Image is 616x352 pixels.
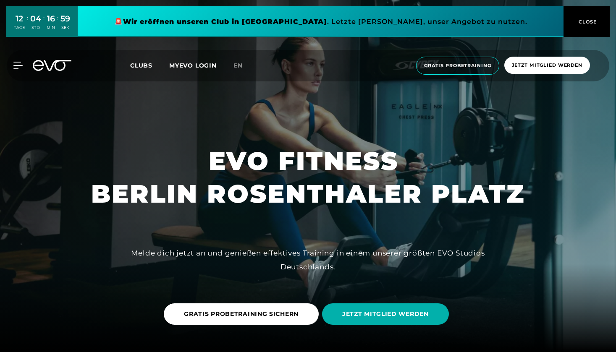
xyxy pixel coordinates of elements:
a: Gratis Probetraining [414,57,502,75]
div: TAGE [14,25,25,31]
div: STD [30,25,41,31]
span: JETZT MITGLIED WERDEN [342,310,429,318]
div: 04 [30,13,41,25]
span: Clubs [130,62,152,69]
h1: EVO FITNESS BERLIN ROSENTHALER PLATZ [91,145,525,210]
a: GRATIS PROBETRAINING SICHERN [164,297,322,331]
a: en [233,61,253,70]
div: : [57,13,58,36]
span: Gratis Probetraining [424,62,491,69]
div: : [43,13,45,36]
a: Clubs [130,61,169,69]
a: Jetzt Mitglied werden [502,57,592,75]
a: MYEVO LOGIN [169,62,217,69]
div: SEK [60,25,70,31]
div: 12 [14,13,25,25]
button: CLOSE [564,6,610,37]
span: en [233,62,243,69]
a: JETZT MITGLIED WERDEN [322,297,452,331]
div: 16 [47,13,55,25]
div: : [27,13,28,36]
span: Jetzt Mitglied werden [512,62,582,69]
span: CLOSE [577,18,597,26]
div: 59 [60,13,70,25]
div: MIN [47,25,55,31]
span: GRATIS PROBETRAINING SICHERN [184,310,299,318]
div: Melde dich jetzt an und genießen effektives Training in einem unserer größten EVO Studios Deutsch... [119,246,497,274]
